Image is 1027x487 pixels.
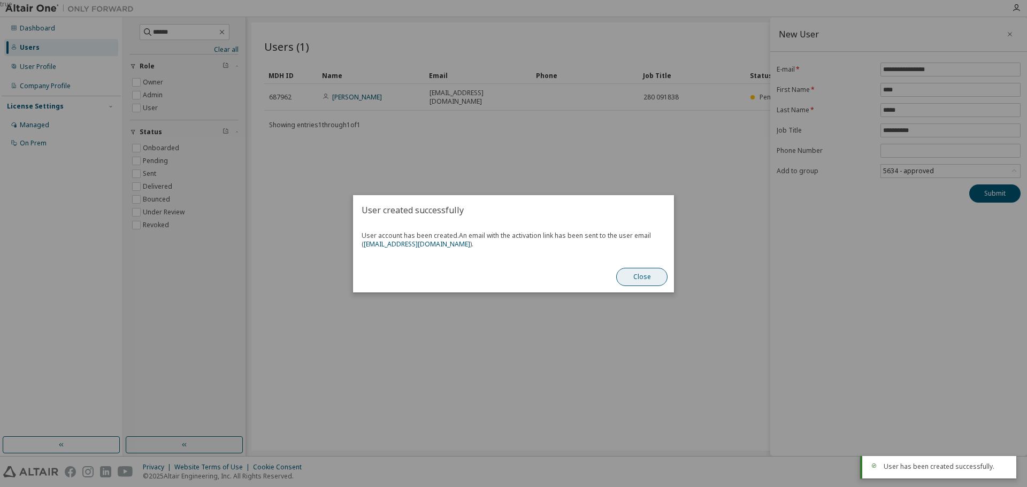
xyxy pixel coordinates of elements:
a: [EMAIL_ADDRESS][DOMAIN_NAME] [364,239,470,249]
span: An email with the activation link has been sent to the user email ( ). [362,231,651,249]
button: Close [616,268,668,286]
span: User account has been created. [362,231,665,249]
h2: User created successfully [353,195,674,225]
div: User has been created successfully. [884,462,1008,471]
